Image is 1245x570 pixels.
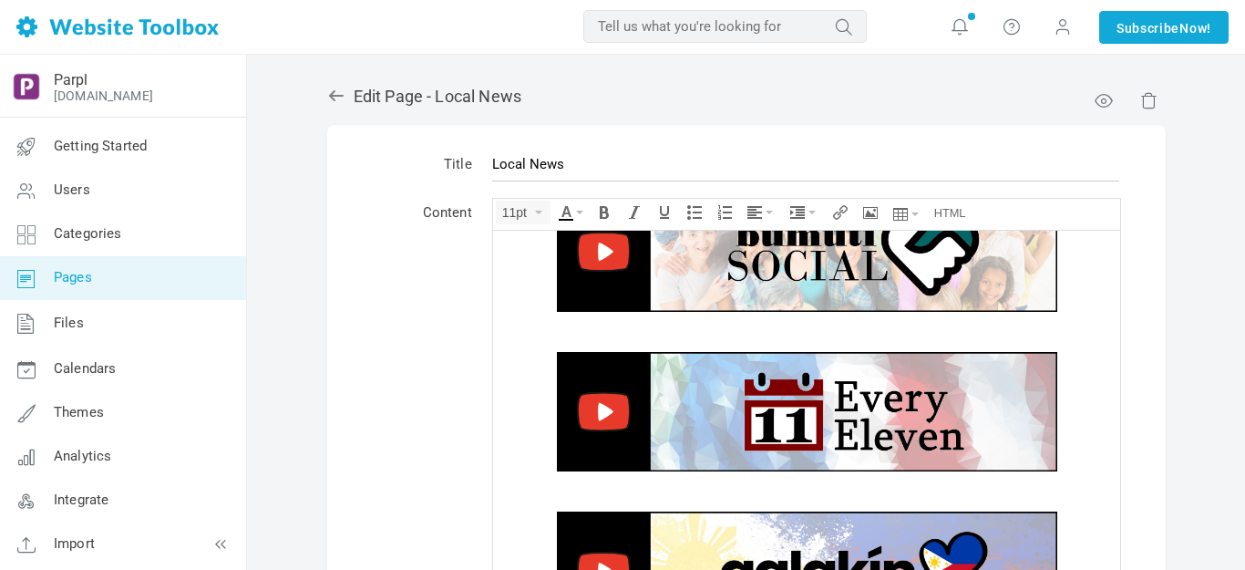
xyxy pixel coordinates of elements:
[54,181,90,198] span: Users
[784,201,824,224] div: Indent
[741,201,781,224] div: Align
[591,201,618,224] div: Bold
[502,205,531,220] span: 11pt
[12,72,41,101] img: output-onlinepngtools%20-%202025-05-26T183955.010.png
[827,201,854,224] div: Insert/edit link
[54,448,111,464] span: Analytics
[928,201,972,224] div: Source code
[887,201,925,228] div: Table
[54,138,147,154] span: Getting Started
[54,404,104,420] span: Themes
[54,88,153,103] a: [DOMAIN_NAME]
[54,492,108,508] span: Integrate
[651,201,678,224] div: Underline
[54,315,84,331] span: Files
[711,201,738,224] div: Numbered list
[1099,11,1229,44] a: SubscribeNow!
[54,269,92,285] span: Pages
[54,71,87,88] a: Parpl
[621,201,648,224] div: Italic
[857,201,884,224] div: Insert/edit image
[54,225,122,242] span: Categories
[583,10,867,43] input: Tell us what you're looking for
[54,535,95,552] span: Import
[496,201,550,224] div: Font Sizes
[553,201,588,224] div: Text color
[327,87,1166,107] h2: Edit Page - Local News
[1179,18,1211,38] span: Now!
[681,201,708,224] div: Bullet list
[364,143,482,192] td: Title
[54,360,116,377] span: Calendars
